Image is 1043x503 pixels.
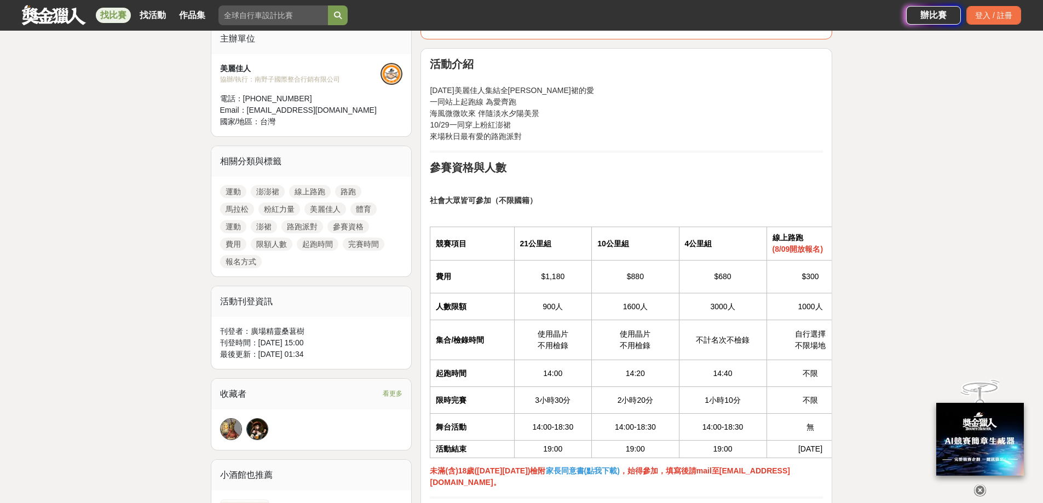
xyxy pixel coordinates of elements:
[436,444,466,453] strong: 活動結束
[436,302,466,311] strong: 人數限額
[685,239,712,248] strong: 4公里組
[514,360,592,387] td: 14:00
[436,369,466,378] strong: 起跑時間
[297,238,338,251] a: 起跑時間
[220,326,403,337] div: 刊登者： 廣場精靈桑葚樹
[592,414,679,441] td: 14:00-18:30
[767,293,854,320] td: 1000人
[211,460,412,490] div: 小酒館也推薦
[251,238,292,251] a: 限額人數
[436,336,484,344] strong: 集合/檢錄時間
[220,238,246,251] a: 費用
[218,5,328,25] input: 全球自行車設計比賽
[597,239,629,248] strong: 10公里組
[966,6,1021,25] div: 登入 / 註冊
[679,441,767,458] td: 19:00
[175,8,210,23] a: 作品集
[767,320,854,360] td: 自行選擇 不限場地
[430,466,790,487] a: [EMAIL_ADDRESS][DOMAIN_NAME]
[436,423,466,431] strong: 舞台活動
[220,74,381,84] div: 協辦/執行： 南野子國際整合行銷有限公司
[767,441,854,458] td: [DATE]
[211,286,412,317] div: 活動刊登資訊
[430,196,537,205] strong: 社會大眾皆可參加（不限國籍）
[251,185,285,198] a: 澎澎裙
[592,293,679,320] td: 1600人
[592,320,679,360] td: 使用晶片 不用檢錄
[679,387,767,414] td: 1小時10分
[514,441,592,458] td: 19:00
[281,220,323,233] a: 路跑派對
[350,203,377,216] a: 體育
[220,185,246,198] a: 運動
[679,414,767,441] td: 14:00-18:30
[767,260,854,293] td: $300
[767,414,854,441] td: 無
[96,8,131,23] a: 找比賽
[221,419,241,440] img: Avatar
[514,293,592,320] td: 900人
[767,387,854,414] td: 不限
[906,6,961,25] a: 辦比賽
[220,389,246,398] span: 收藏者
[211,24,412,54] div: 主辦單位
[430,161,506,174] strong: 參賽資格與人數
[592,441,679,458] td: 19:00
[383,388,402,400] span: 看更多
[546,466,620,475] a: 家長同意書(點我下載)
[767,360,854,387] td: 不限
[436,396,466,404] strong: 限時完賽
[936,395,1024,467] img: 46e73366-dd3b-432a-96b1-cde1e50db53d.jpg
[514,260,592,293] td: $1,180
[592,260,679,293] td: $880
[304,203,346,216] a: 美麗佳人
[260,117,275,126] span: 台灣
[258,203,300,216] a: 粉紅力量
[430,73,823,142] p: [DATE]美麗佳人集結全[PERSON_NAME]裙的愛 一同站上起跑線 為愛齊跑 海風微微吹來 伴隨淡水夕陽美景 10/29一同穿上粉紅澎裙 來場秋日最有愛的路跑派對
[773,233,803,242] strong: 線上路跑
[220,349,403,360] div: 最後更新： [DATE] 01:34
[220,220,246,233] a: 運動
[773,245,823,253] strong: (8/09開放報名)
[430,466,545,475] strong: 未滿(含)18歲([DATE][DATE])檢附
[436,239,466,248] strong: 競賽項目
[679,360,767,387] td: 14:40
[246,418,268,440] a: Avatar
[679,293,767,320] td: 3000人
[251,220,277,233] a: 澎裙
[220,203,254,216] a: 馬拉松
[220,337,403,349] div: 刊登時間： [DATE] 15:00
[327,220,369,233] a: 參賽資格
[514,387,592,414] td: 3小時30分
[220,93,381,105] div: 電話： [PHONE_NUMBER]
[135,8,170,23] a: 找活動
[514,414,592,441] td: 14:00-18:30
[335,185,361,198] a: 路跑
[211,146,412,177] div: 相關分類與標籤
[493,478,501,487] strong: 。
[679,320,767,360] td: 不計名次不檢錄
[436,272,451,281] strong: 費用
[289,185,331,198] a: 線上路跑
[220,105,381,116] div: Email： [EMAIL_ADDRESS][DOMAIN_NAME]
[247,419,268,440] img: Avatar
[430,58,474,70] strong: 活動介紹
[620,466,719,475] strong: ，始得參加，填寫後請mail至
[592,360,679,387] td: 14:20
[343,238,384,251] a: 完賽時間
[520,239,552,248] strong: 21公里組
[514,320,592,360] td: 使用晶片 不用檢錄
[220,117,261,126] span: 國家/地區：
[592,387,679,414] td: 2小時20分
[679,260,767,293] td: $680
[220,63,381,74] div: 美麗佳人
[220,255,262,268] a: 報名方式
[220,418,242,440] a: Avatar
